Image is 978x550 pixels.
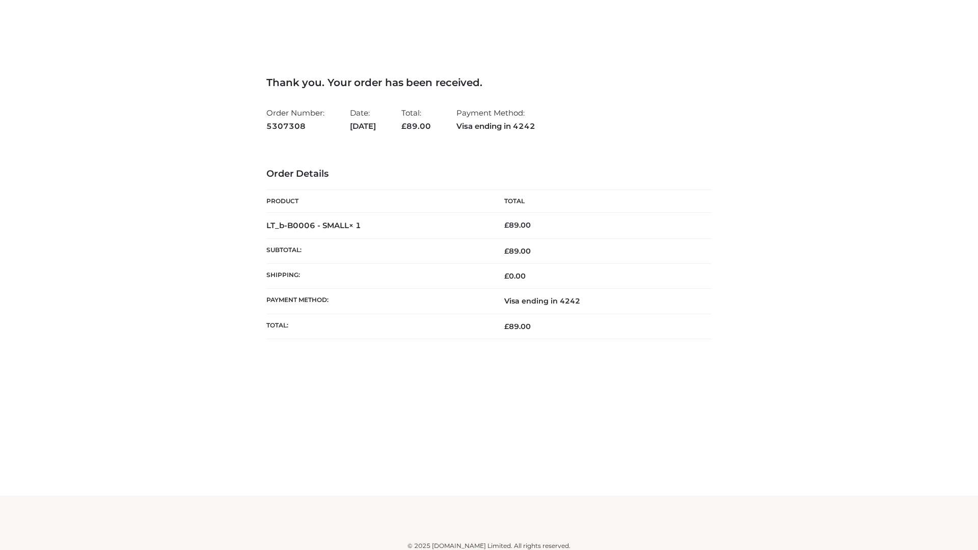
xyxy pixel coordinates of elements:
strong: [DATE] [350,120,376,133]
h3: Order Details [266,169,712,180]
li: Payment Method: [456,104,535,135]
td: Visa ending in 4242 [489,289,712,314]
span: £ [401,121,406,131]
th: Payment method: [266,289,489,314]
span: £ [504,246,509,256]
bdi: 89.00 [504,221,531,230]
th: Total [489,190,712,213]
span: £ [504,322,509,331]
span: 89.00 [504,322,531,331]
th: Product [266,190,489,213]
strong: Visa ending in 4242 [456,120,535,133]
span: £ [504,221,509,230]
strong: LT_b-B0006 - SMALL [266,221,361,230]
bdi: 0.00 [504,271,526,281]
span: 89.00 [401,121,431,131]
li: Date: [350,104,376,135]
strong: × 1 [349,221,361,230]
li: Total: [401,104,431,135]
th: Total: [266,314,489,339]
li: Order Number: [266,104,324,135]
th: Subtotal: [266,238,489,263]
strong: 5307308 [266,120,324,133]
th: Shipping: [266,264,489,289]
h3: Thank you. Your order has been received. [266,76,712,89]
span: £ [504,271,509,281]
span: 89.00 [504,246,531,256]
